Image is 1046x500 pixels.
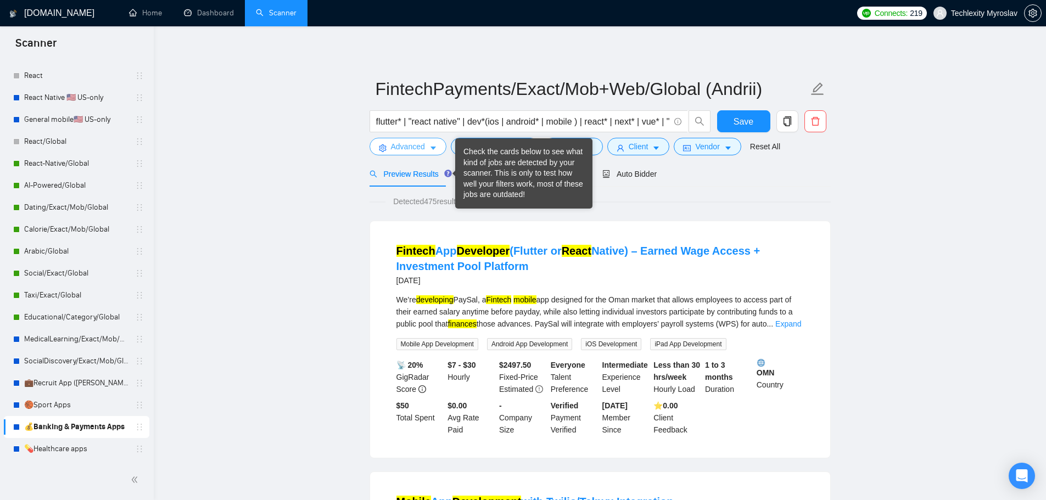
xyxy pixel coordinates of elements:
[135,269,144,278] span: holder
[370,170,449,178] span: Preview Results
[705,361,733,381] b: 1 to 3 months
[757,359,765,367] img: 🌐
[256,8,297,18] a: searchScanner
[396,338,478,350] span: Mobile App Development
[135,423,144,431] span: holder
[429,144,437,152] span: caret-down
[683,144,691,152] span: idcard
[513,295,536,304] mark: mobile
[629,141,648,153] span: Client
[24,416,128,438] a: 💰Banking & Payments Apps
[24,218,128,240] a: Calorie/Exact/Mob/Global
[24,175,128,196] a: AI-Powered/Global
[651,359,703,395] div: Hourly Load
[396,294,804,330] div: We’re PaySal, a app designed for the Oman market that allows employees to access part of their ea...
[734,115,753,128] span: Save
[135,159,144,168] span: holder
[549,400,600,436] div: Payment Verified
[862,9,871,18] img: upwork-logo.png
[24,87,128,109] a: React Native 🇺🇸 US-only
[24,306,128,328] a: Educational/Category/Global
[689,110,711,132] button: search
[650,338,726,350] span: iPad App Development
[24,328,128,350] a: MedicalLearning/Exact/Mob/Global (Andrii)
[24,262,128,284] a: Social/Exact/Global
[135,401,144,409] span: holder
[757,359,804,377] b: OMN
[448,401,467,410] b: $0.00
[24,438,128,460] a: 💊Healthcare apps
[129,8,162,18] a: homeHome
[184,8,234,18] a: dashboardDashboard
[1024,4,1042,22] button: setting
[695,141,719,153] span: Vendor
[416,295,454,304] mark: developing
[535,385,543,393] span: exclamation-circle
[674,118,681,125] span: info-circle
[549,359,600,395] div: Talent Preference
[24,372,128,394] a: 💼Recruit App ([PERSON_NAME])
[448,361,476,369] b: $7 - $30
[24,65,128,87] a: React
[754,359,806,395] div: Country
[674,138,741,155] button: idcardVendorcaret-down
[775,319,801,328] a: Expand
[135,335,144,344] span: holder
[750,141,780,153] a: Reset All
[445,359,497,395] div: Hourly
[497,400,549,436] div: Company Size
[135,357,144,366] span: holder
[385,195,520,207] span: Detected 475 results (0.54 seconds)
[653,361,700,381] b: Less than 30 hrs/week
[724,144,732,152] span: caret-down
[135,291,144,300] span: holder
[396,245,435,257] mark: Fintech
[600,400,652,436] div: Member Since
[394,359,446,395] div: GigRadar Score
[499,385,533,394] span: Estimated
[418,385,426,393] span: info-circle
[24,284,128,306] a: Taxi/Exact/Global
[396,401,409,410] b: $ 50
[396,245,760,272] a: FintechAppDeveloper(Flutter orReactNative) – Earned Wage Access + Investment Pool Platform
[24,131,128,153] a: React/Global
[810,82,825,96] span: edit
[600,359,652,395] div: Experience Level
[24,109,128,131] a: General mobile🇺🇸 US-only
[581,338,641,350] span: iOS Development
[24,196,128,218] a: Dating/Exact/Mob/Global
[717,110,770,132] button: Save
[551,361,585,369] b: Everyone
[396,274,804,287] div: [DATE]
[135,445,144,453] span: holder
[910,7,922,19] span: 219
[499,361,531,369] b: $ 2497.50
[607,138,670,155] button: userClientcaret-down
[448,319,477,328] mark: finances
[24,350,128,372] a: SocialDiscovery/Exact/Mob/Global (Andrii)
[394,400,446,436] div: Total Spent
[562,245,591,257] mark: React
[376,75,808,103] input: Scanner name...
[602,401,628,410] b: [DATE]
[24,153,128,175] a: React-Native/Global
[487,338,572,350] span: Android App Development
[24,240,128,262] a: Arabic/Global
[135,247,144,256] span: holder
[602,170,610,178] span: robot
[135,379,144,387] span: holder
[551,401,579,410] b: Verified
[391,141,425,153] span: Advanced
[703,359,754,395] div: Duration
[135,225,144,234] span: holder
[804,110,826,132] button: delete
[689,116,710,126] span: search
[7,35,65,58] span: Scanner
[370,138,446,155] button: settingAdvancedcaret-down
[776,110,798,132] button: copy
[135,93,144,102] span: holder
[376,115,669,128] input: Search Freelance Jobs...
[24,394,128,416] a: 🏀Sport Apps
[602,361,648,369] b: Intermediate
[135,115,144,124] span: holder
